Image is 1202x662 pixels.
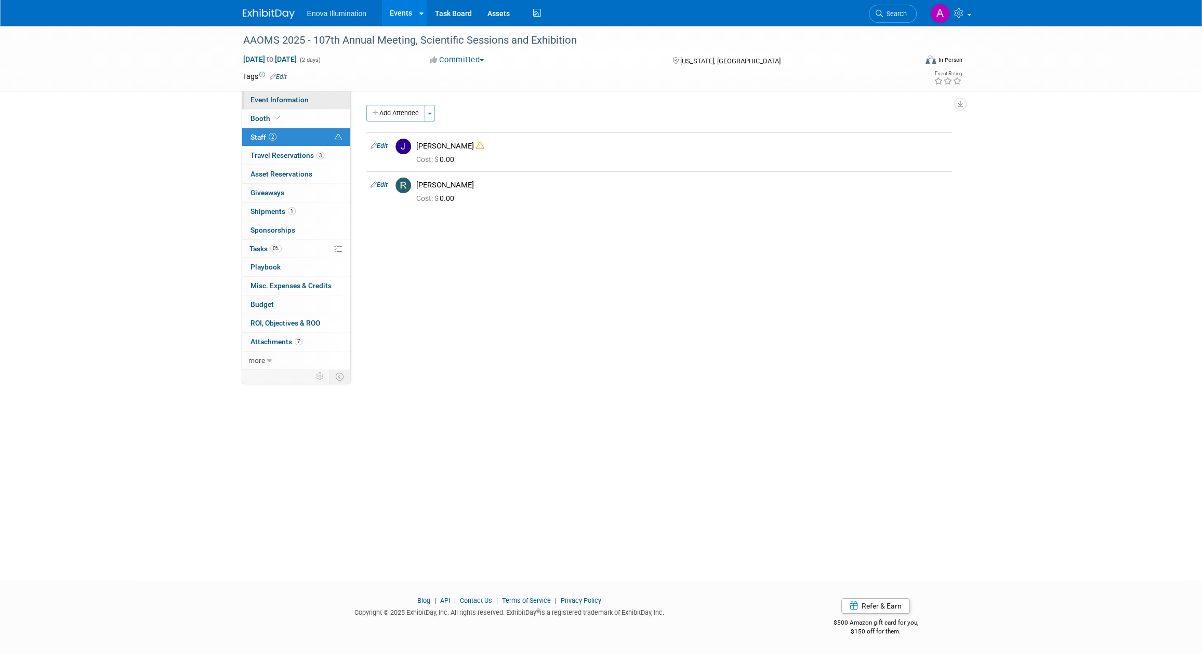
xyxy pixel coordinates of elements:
a: Search [869,5,917,23]
td: Toggle Event Tabs [329,370,350,383]
a: Contact Us [460,597,492,604]
button: Add Attendee [366,105,425,121]
a: Booth [242,110,350,128]
div: Event Format [855,54,962,70]
span: Misc. Expenses & Credits [250,281,332,290]
span: Shipments [250,207,296,215]
span: | [494,597,500,604]
span: | [432,597,439,604]
td: Personalize Event Tab Strip [311,370,329,383]
span: 7 [295,337,302,345]
span: [US_STATE], [GEOGRAPHIC_DATA] [680,57,781,65]
div: $500 Amazon gift card for you, [792,612,960,636]
a: Attachments7 [242,333,350,351]
img: Abby Nelson [930,4,950,23]
span: to [265,55,275,63]
span: Giveaways [250,188,284,197]
img: ExhibitDay [243,9,295,19]
sup: ® [536,608,540,614]
a: Edit [270,73,287,80]
a: more [242,352,350,370]
button: Committed [426,55,488,65]
a: Edit [371,142,388,150]
span: Travel Reservations [250,151,324,159]
a: Edit [371,181,388,188]
span: Potential Scheduling Conflict -- at least one attendee is tagged in another overlapping event. [335,133,342,142]
a: Misc. Expenses & Credits [242,277,350,295]
span: Search [883,10,907,18]
div: [PERSON_NAME] [416,180,948,190]
div: AAOMS 2025 - 107th Annual Meeting, Scientific Sessions and Exhibition [240,31,901,50]
a: Terms of Service [502,597,551,604]
span: [DATE] [DATE] [243,55,297,64]
span: Attachments [250,337,302,346]
a: Privacy Policy [561,597,601,604]
a: Staff2 [242,128,350,146]
div: Event Rating [933,71,961,76]
span: Enova Illumination [307,9,366,18]
a: Blog [417,597,430,604]
span: 0.00 [416,194,458,202]
div: Copyright © 2025 ExhibitDay, Inc. All rights reserved. ExhibitDay is a registered trademark of Ex... [243,605,777,617]
span: more [248,356,265,364]
span: Asset Reservations [250,170,312,178]
span: Event Information [250,96,309,104]
span: (2 days) [299,57,321,63]
a: Travel Reservations3 [242,146,350,165]
a: Asset Reservations [242,165,350,183]
span: 0.00 [416,155,458,164]
a: ROI, Objectives & ROO [242,314,350,332]
span: Cost: $ [416,155,440,164]
img: J.jpg [395,139,411,154]
img: R.jpg [395,178,411,193]
span: Booth [250,114,282,123]
i: Double-book Warning! [476,142,484,150]
a: API [440,597,450,604]
span: 0% [270,245,282,252]
span: | [452,597,458,604]
span: Budget [250,300,274,308]
a: Shipments1 [242,202,350,221]
a: Refer & Earn [841,598,910,614]
span: Playbook [250,263,281,271]
span: Cost: $ [416,194,440,202]
img: Format-Inperson.png [926,56,936,64]
div: In-Person [937,56,962,64]
div: $150 off for them. [792,627,960,636]
a: Giveaways [242,184,350,202]
a: Event Information [242,91,350,109]
a: Playbook [242,258,350,276]
span: ROI, Objectives & ROO [250,319,320,327]
span: | [552,597,559,604]
span: 3 [316,152,324,159]
a: Budget [242,295,350,314]
td: Tags [243,71,287,82]
span: Sponsorships [250,226,295,234]
div: [PERSON_NAME] [416,141,948,151]
i: Booth reservation complete [275,115,280,121]
a: Tasks0% [242,240,350,258]
span: Staff [250,133,276,141]
span: 1 [288,207,296,215]
a: Sponsorships [242,221,350,239]
span: 2 [269,133,276,141]
span: Tasks [249,245,282,253]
